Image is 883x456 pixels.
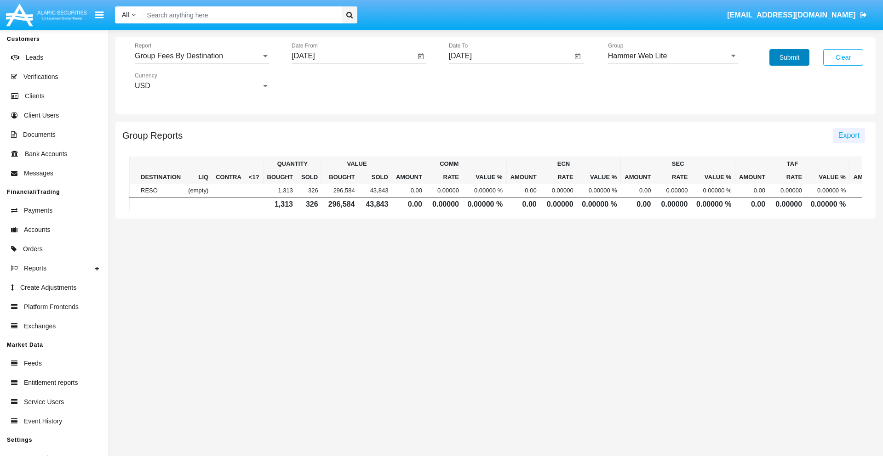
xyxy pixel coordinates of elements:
th: Bought [263,170,297,184]
th: ECN [506,157,621,171]
th: RATE [769,170,806,184]
button: Submit [769,49,809,66]
th: VALUE % [691,170,735,184]
th: VALUE % [577,170,621,184]
span: Event History [24,417,62,426]
img: Logo image [5,1,88,28]
td: 0.00000 [654,184,691,197]
th: Bought [322,170,359,184]
th: Sold [297,170,322,184]
span: [EMAIL_ADDRESS][DOMAIN_NAME] [727,11,855,19]
span: Orders [23,244,43,254]
button: Open calendar [415,51,426,62]
td: 0.00000 % [691,197,735,211]
span: Documents [23,130,56,140]
th: VALUE % [806,170,849,184]
th: AMOUNT [392,170,426,184]
td: 0.00000 [426,197,463,211]
span: Service Users [24,397,64,407]
th: TAF [735,157,850,171]
span: Leads [26,53,43,62]
td: 0.00000 [769,197,806,211]
a: All [115,10,143,20]
th: QUANTITY [263,157,322,171]
td: 0.00000 % [577,184,621,197]
th: RATE [540,170,577,184]
td: 0.00 [392,184,426,197]
td: 0.00 [392,197,426,211]
span: Client Users [24,111,59,120]
td: 0.00 [621,184,655,197]
td: 0.00 [621,197,655,211]
h5: Group Reports [122,132,183,139]
td: 0.00000 [769,184,806,197]
a: [EMAIL_ADDRESS][DOMAIN_NAME] [723,2,872,28]
td: 296,584 [322,197,359,211]
td: 0.00000 % [463,197,506,211]
span: Verifications [23,72,58,82]
td: 0.00000 [654,197,691,211]
th: RATE [426,170,463,184]
input: Search [143,6,338,23]
th: RATE [654,170,691,184]
td: 43,843 [359,184,392,197]
th: <1? [245,157,263,184]
td: 326 [297,197,322,211]
span: Entitlement reports [24,378,78,388]
td: 0.00000 [540,197,577,211]
td: 326 [297,184,322,197]
span: Exchanges [24,321,56,331]
td: 1,313 [263,184,297,197]
th: VALUE [322,157,392,171]
span: Messages [24,169,53,178]
td: (empty) [184,184,212,197]
span: Accounts [24,225,51,235]
td: 0.00000 % [577,197,621,211]
th: CONTRA [212,157,245,184]
span: Reports [24,264,46,273]
th: COMM [392,157,506,171]
td: 0.00000 % [806,184,849,197]
button: Export [833,128,865,143]
td: 296,584 [322,184,359,197]
td: 0.00 [506,184,540,197]
span: Clients [25,91,45,101]
td: 1,313 [263,197,297,211]
span: Platform Frontends [24,302,79,312]
td: 0.00000 [426,184,463,197]
th: SEC [621,157,735,171]
td: 0.00000 % [463,184,506,197]
span: Feeds [24,359,42,368]
th: DESTINATION [137,157,184,184]
td: 0.00000 [540,184,577,197]
button: Clear [823,49,863,66]
span: USD [135,82,150,90]
td: 0.00 [735,184,769,197]
span: Bank Accounts [25,149,68,159]
span: Export [838,131,860,139]
span: Payments [24,206,52,215]
span: Create Adjustments [20,283,76,293]
th: LIQ [184,157,212,184]
th: Sold [359,170,392,184]
th: VALUE % [463,170,506,184]
td: 0.00 [506,197,540,211]
th: AMOUNT [621,170,655,184]
span: All [122,11,129,18]
td: 43,843 [359,197,392,211]
th: AMOUNT [735,170,769,184]
td: 0.00000 % [806,197,849,211]
th: AMOUNT [506,170,540,184]
td: 0.00 [735,197,769,211]
button: Open calendar [572,51,583,62]
td: 0.00000 % [691,184,735,197]
td: RESO [137,184,184,197]
span: Group Fees By Destination [135,52,223,60]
